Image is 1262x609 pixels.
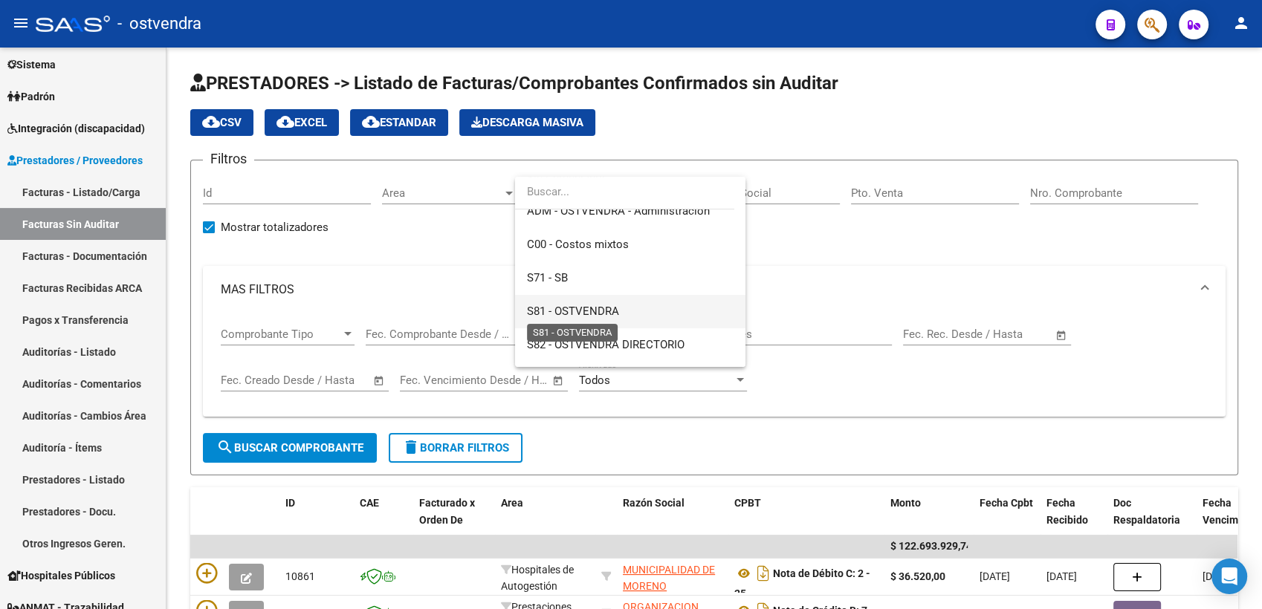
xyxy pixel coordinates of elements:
[527,238,629,251] span: C00 - Costos mixtos
[527,338,685,351] span: S82 - OSTVENDRA DIRECTORIO
[527,271,568,284] span: S71 - SB
[1211,558,1247,594] div: Open Intercom Messenger
[527,304,619,318] span: S81 - OSTVENDRA
[527,204,710,218] span: ADM - OSTVENDRA - Administración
